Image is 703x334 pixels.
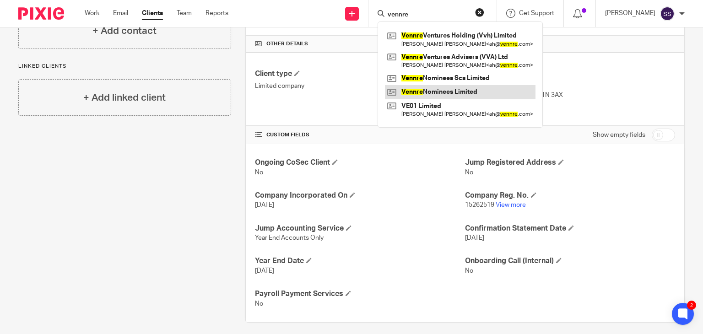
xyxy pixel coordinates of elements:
p: [GEOGRAPHIC_DATA] [465,100,675,109]
h4: Ongoing CoSec Client [255,158,465,167]
span: 15262519 [465,202,494,208]
h4: CUSTOM FIELDS [255,131,465,139]
h4: Client type [255,69,465,79]
p: [GEOGRAPHIC_DATA], WC1N 3AX [465,91,675,100]
span: No [465,169,473,176]
a: Reports [205,9,228,18]
span: Year End Accounts Only [255,235,324,241]
p: Linked clients [18,63,231,70]
a: Work [85,9,99,18]
label: Show empty fields [593,130,645,140]
p: [STREET_ADDRESS] [465,81,675,91]
h4: + Add contact [92,24,157,38]
img: Pixie [18,7,64,20]
h4: Company Incorporated On [255,191,465,200]
div: 2 [687,301,696,310]
a: Clients [142,9,163,18]
img: svg%3E [660,6,675,21]
h4: Onboarding Call (Internal) [465,256,675,266]
p: [PERSON_NAME] [605,9,655,18]
h4: Address [465,69,675,79]
a: Team [177,9,192,18]
button: Clear [475,8,484,17]
a: Email [113,9,128,18]
span: No [465,268,473,274]
p: Limited company [255,81,465,91]
h4: Confirmation Statement Date [465,224,675,233]
h4: Company Reg. No. [465,191,675,200]
span: No [255,169,263,176]
span: [DATE] [465,235,484,241]
span: No [255,301,263,307]
span: [DATE] [255,202,274,208]
a: View more [496,202,526,208]
h4: + Add linked client [83,91,166,105]
span: [DATE] [255,268,274,274]
input: Search [387,11,469,19]
span: Get Support [519,10,554,16]
h4: Year End Date [255,256,465,266]
h4: Jump Accounting Service [255,224,465,233]
span: Other details [266,40,308,48]
h4: Jump Registered Address [465,158,675,167]
h4: Payroll Payment Services [255,289,465,299]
